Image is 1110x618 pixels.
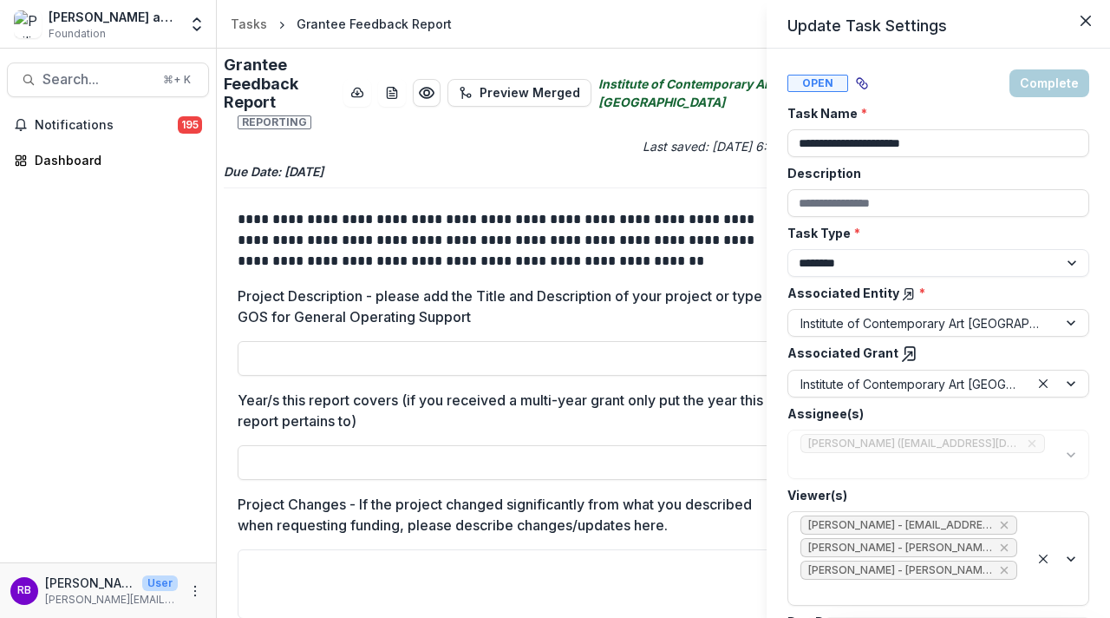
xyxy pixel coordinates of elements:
[1033,373,1054,394] div: Clear selected options
[787,164,1079,182] label: Description
[1072,7,1100,35] button: Close
[808,519,992,531] span: [PERSON_NAME] - [EMAIL_ADDRESS][DOMAIN_NAME]
[787,404,1079,423] label: Assignee(s)
[787,224,1079,242] label: Task Type
[787,486,1079,504] label: Viewer(s)
[997,539,1011,556] div: Remove Nancy Berman - nancy@pmbfoundation.org
[787,104,1079,122] label: Task Name
[1009,69,1089,97] button: Complete
[808,542,992,554] span: [PERSON_NAME] - [PERSON_NAME][EMAIL_ADDRESS][DOMAIN_NAME]
[997,516,1011,534] div: Remove Melissa Bemel - administrator@pmbfoundation.org
[787,75,848,92] span: Open
[808,564,992,576] span: [PERSON_NAME] - [PERSON_NAME][EMAIL_ADDRESS][DOMAIN_NAME]
[787,344,1079,363] label: Associated Grant
[997,562,1011,579] div: Remove Rebecca Bloch - rebecca@pmbfoundation.org
[1033,549,1054,569] div: Clear selected options
[848,69,876,97] button: View dependent tasks
[787,284,1079,302] label: Associated Entity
